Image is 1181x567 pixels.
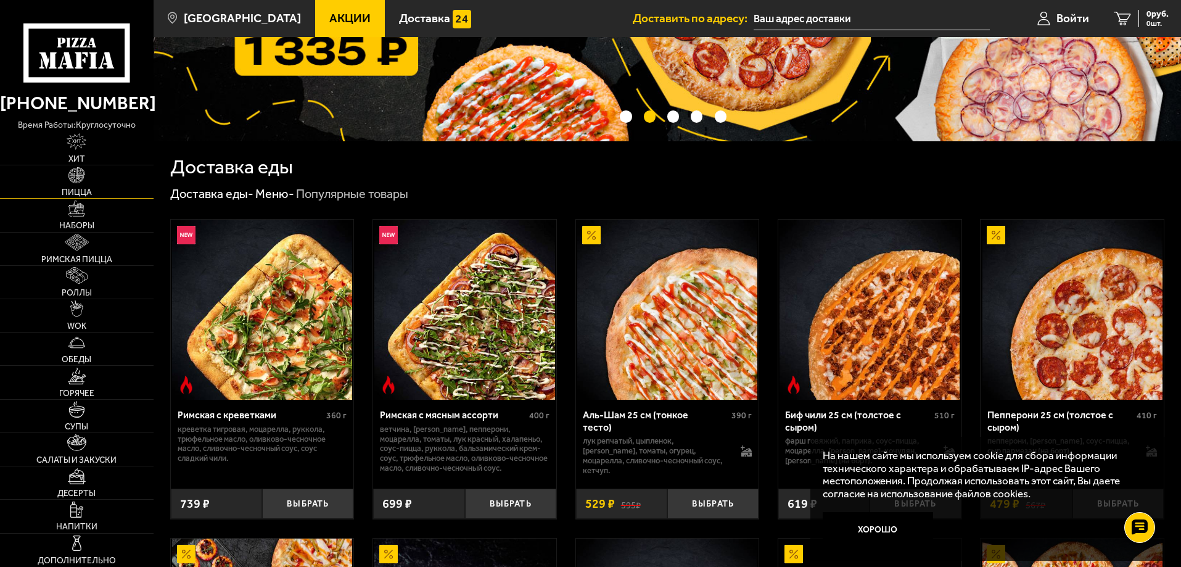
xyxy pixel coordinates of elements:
span: Войти [1056,12,1089,24]
a: АкционныйПепперони 25 см (толстое с сыром) [981,220,1164,400]
a: Острое блюдоБиф чили 25 см (толстое с сыром) [778,220,961,400]
span: Акции [329,12,371,24]
p: лук репчатый, цыпленок, [PERSON_NAME], томаты, огурец, моцарелла, сливочно-чесночный соус, кетчуп. [583,436,729,476]
span: Горячее [59,389,94,398]
span: 699 ₽ [382,498,412,510]
button: точки переключения [644,110,656,122]
button: точки переключения [620,110,632,122]
span: Пицца [62,188,92,197]
p: креветка тигровая, моцарелла, руккола, трюфельное масло, оливково-чесночное масло, сливочно-чесно... [178,424,347,464]
span: Дополнительно [38,557,116,565]
a: Меню- [255,186,294,201]
span: Хит [68,155,85,163]
img: Острое блюдо [379,376,398,394]
button: точки переключения [691,110,702,122]
span: Напитки [56,523,97,531]
button: точки переключения [667,110,679,122]
span: 410 г [1137,410,1157,421]
span: Римская пицца [41,255,112,264]
p: пепперони, [PERSON_NAME], соус-пицца, сыр пармезан (на борт). [987,436,1134,456]
button: Выбрать [465,489,556,519]
a: Доставка еды- [170,186,253,201]
span: [GEOGRAPHIC_DATA] [184,12,301,24]
span: Роллы [62,289,92,297]
div: Аль-Шам 25 см (тонкое тесто) [583,409,729,432]
p: ветчина, [PERSON_NAME], пепперони, моцарелла, томаты, лук красный, халапеньо, соус-пицца, руккола... [380,424,549,474]
img: Острое блюдо [784,376,803,394]
span: Обеды [62,355,91,364]
img: Акционный [582,226,601,244]
img: Акционный [379,545,398,563]
img: Биф чили 25 см (толстое с сыром) [780,220,960,400]
span: Доставка [399,12,450,24]
span: Наборы [59,221,94,230]
p: фарш говяжий, паприка, соус-пицца, моцарелла, [PERSON_NAME]-кочудян, [PERSON_NAME] (на борт). [785,436,931,466]
span: 0 руб. [1146,10,1169,19]
img: Новинка [379,226,398,244]
a: НовинкаОстрое блюдоРимская с креветками [171,220,354,400]
img: Акционный [177,545,195,563]
span: 619 ₽ [788,498,817,510]
div: Популярные товары [296,186,408,202]
span: 529 ₽ [585,498,615,510]
h1: Доставка еды [170,157,293,177]
img: Акционный [987,226,1005,244]
s: 595 ₽ [621,498,641,510]
img: Острое блюдо [177,376,195,394]
div: Римская с креветками [178,409,324,421]
span: 360 г [326,410,347,421]
button: точки переключения [715,110,726,122]
span: Доставить по адресу: [633,12,754,24]
img: Римская с мясным ассорти [374,220,554,400]
img: Пепперони 25 см (толстое с сыром) [982,220,1162,400]
img: Аль-Шам 25 см (тонкое тесто) [577,220,757,400]
button: Выбрать [262,489,353,519]
span: 510 г [934,410,955,421]
img: Акционный [784,545,803,563]
a: АкционныйАль-Шам 25 см (тонкое тесто) [576,220,759,400]
div: Биф чили 25 см (толстое с сыром) [785,409,931,432]
button: Выбрать [667,489,759,519]
span: Десерты [57,489,96,498]
div: Пепперони 25 см (толстое с сыром) [987,409,1134,432]
span: Салаты и закуски [36,456,117,465]
span: 400 г [529,410,549,421]
p: На нашем сайте мы используем cookie для сбора информации технического характера и обрабатываем IP... [823,449,1145,500]
a: НовинкаОстрое блюдоРимская с мясным ассорти [373,220,556,400]
input: Ваш адрес доставки [754,7,990,30]
span: Супы [65,423,88,431]
img: Новинка [177,226,195,244]
span: 0 шт. [1146,20,1169,27]
img: 15daf4d41897b9f0e9f617042186c801.svg [453,10,471,28]
span: 739 ₽ [180,498,210,510]
span: WOK [67,322,86,331]
button: Хорошо [823,512,934,549]
span: 390 г [731,410,752,421]
div: Римская с мясным ассорти [380,409,526,421]
img: Римская с креветками [172,220,352,400]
